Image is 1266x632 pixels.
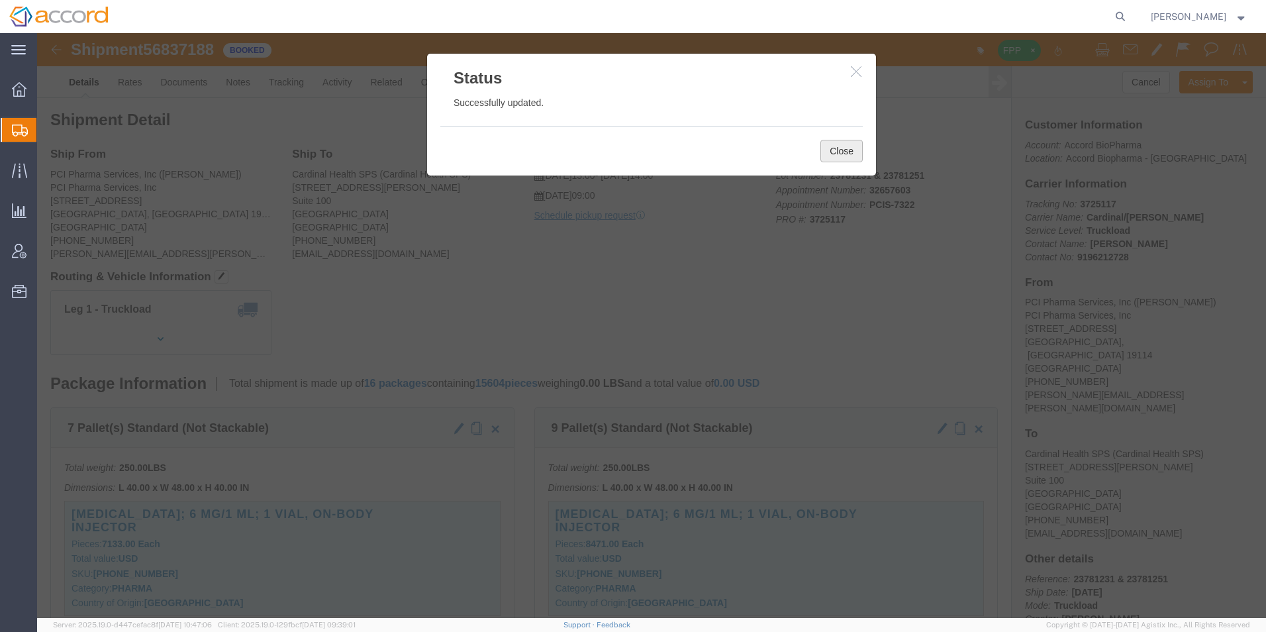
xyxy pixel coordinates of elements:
[1150,9,1248,25] button: [PERSON_NAME]
[563,621,597,629] a: Support
[53,621,212,629] span: Server: 2025.19.0-d447cefac8f
[1151,9,1226,24] span: Lauren Pederson
[302,621,356,629] span: [DATE] 09:39:01
[9,7,108,26] img: logo
[158,621,212,629] span: [DATE] 10:47:06
[1046,619,1250,631] span: Copyright © [DATE]-[DATE] Agistix Inc., All Rights Reserved
[597,621,630,629] a: Feedback
[218,621,356,629] span: Client: 2025.19.0-129fbcf
[37,33,1266,618] iframe: FS Legacy Container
